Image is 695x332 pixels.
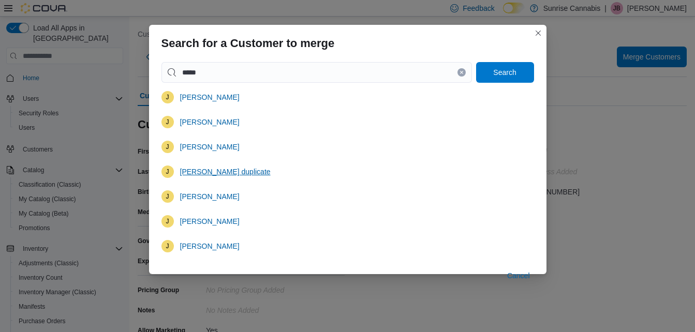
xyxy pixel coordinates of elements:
div: Jason [161,240,174,252]
button: Cancel [503,265,534,286]
span: Search [493,67,516,78]
button: [PERSON_NAME] [176,112,244,132]
span: J [166,190,169,203]
span: [PERSON_NAME] [180,241,240,251]
span: J [166,91,169,103]
button: Closes this modal window [532,27,544,39]
div: Jason [161,215,174,228]
span: Cancel [507,270,530,281]
span: J [166,240,169,252]
div: Jason [161,190,174,203]
span: [PERSON_NAME] [180,92,240,102]
button: Search [476,62,534,83]
span: J [166,141,169,153]
div: Jason [161,116,174,128]
button: [PERSON_NAME] [176,87,244,108]
span: [PERSON_NAME] [180,117,240,127]
button: [PERSON_NAME] [176,137,244,157]
span: [PERSON_NAME] [180,191,240,202]
span: J [166,215,169,228]
div: Jason [161,165,174,178]
span: J [166,116,169,128]
span: [PERSON_NAME] duplicate [180,167,271,177]
button: Clear input [457,68,466,77]
span: J [166,165,169,178]
h3: Search for a Customer to merge [161,37,335,50]
div: Jason [161,91,174,103]
span: [PERSON_NAME] [180,216,240,227]
button: [PERSON_NAME] [176,186,244,207]
button: [PERSON_NAME] [176,236,244,256]
div: Jason [161,141,174,153]
button: [PERSON_NAME] [176,211,244,232]
span: [PERSON_NAME] [180,142,240,152]
button: [PERSON_NAME] duplicate [176,161,275,182]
